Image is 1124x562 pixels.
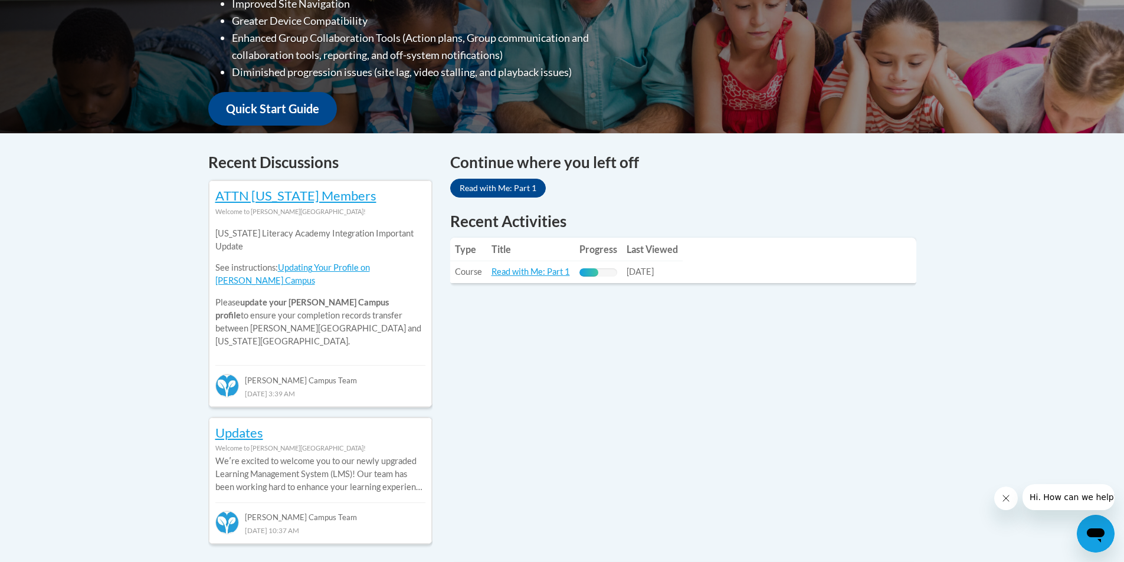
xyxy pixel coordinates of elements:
[215,227,425,253] p: [US_STATE] Literacy Academy Integration Important Update
[491,267,570,277] a: Read with Me: Part 1
[575,238,622,261] th: Progress
[215,188,376,203] a: ATTN [US_STATE] Members
[450,179,546,198] a: Read with Me: Part 1
[215,387,425,400] div: [DATE] 3:39 AM
[208,92,337,126] a: Quick Start Guide
[215,502,425,524] div: [PERSON_NAME] Campus Team
[215,365,425,386] div: [PERSON_NAME] Campus Team
[208,151,432,174] h4: Recent Discussions
[450,211,916,232] h1: Recent Activities
[215,442,425,455] div: Welcome to [PERSON_NAME][GEOGRAPHIC_DATA]!
[487,238,575,261] th: Title
[215,374,239,397] img: Cox Campus Team
[232,29,636,64] li: Enhanced Group Collaboration Tools (Action plans, Group communication and collaboration tools, re...
[215,261,425,287] p: See instructions:
[1077,515,1115,553] iframe: Button to launch messaging window
[232,64,636,81] li: Diminished progression issues (site lag, video stalling, and playback issues)
[215,297,389,320] b: update your [PERSON_NAME] Campus profile
[455,267,482,277] span: Course
[450,238,487,261] th: Type
[450,151,916,174] h4: Continue where you left off
[215,425,263,441] a: Updates
[994,487,1018,510] iframe: Close message
[215,511,239,534] img: Cox Campus Team
[7,8,96,18] span: Hi. How can we help?
[622,238,683,261] th: Last Viewed
[579,268,598,277] div: Progress, %
[627,267,654,277] span: [DATE]
[215,205,425,218] div: Welcome to [PERSON_NAME][GEOGRAPHIC_DATA]!
[215,262,370,285] a: Updating Your Profile on [PERSON_NAME] Campus
[1023,484,1115,510] iframe: Message from company
[232,12,636,29] li: Greater Device Compatibility
[215,218,425,357] div: Please to ensure your completion records transfer between [PERSON_NAME][GEOGRAPHIC_DATA] and [US_...
[215,455,425,494] p: Weʹre excited to welcome you to our newly upgraded Learning Management System (LMS)! Our team has...
[215,524,425,537] div: [DATE] 10:37 AM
